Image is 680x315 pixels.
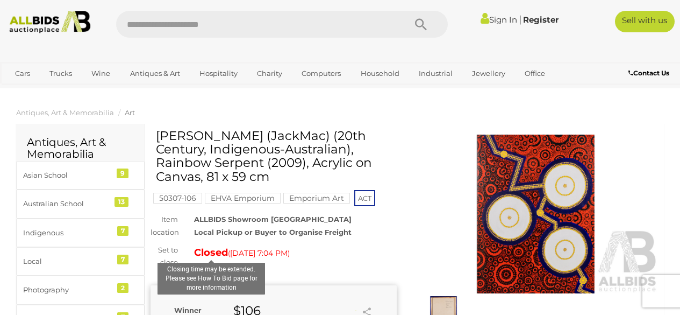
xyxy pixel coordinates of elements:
b: Winner [174,306,202,314]
a: EHVA Emporium [205,194,281,202]
a: Industrial [412,65,460,82]
span: ACT [354,190,375,206]
span: | [519,13,521,25]
button: Search [394,11,448,38]
img: Allbids.com.au [5,11,95,33]
div: 9 [117,169,128,178]
a: Emporium Art [283,194,350,202]
strong: Closed [194,247,228,258]
strong: Local Pickup or Buyer to Organise Freight [194,228,352,236]
mark: Emporium Art [283,193,350,204]
div: Closing time may be extended. Please see How To Bid page for more information [158,263,265,295]
a: Hospitality [192,65,245,82]
a: Photography 2 [16,276,145,304]
a: Office [518,65,552,82]
div: 7 [117,226,128,236]
div: Asian School [23,169,112,181]
mark: 50307-106 [153,193,202,204]
span: ( ) [228,249,290,257]
a: Trucks [42,65,79,82]
a: Register [523,15,559,25]
div: 2 [117,283,128,293]
b: Contact Us [628,69,669,77]
div: Item location [142,213,186,239]
a: Household [354,65,406,82]
a: [GEOGRAPHIC_DATA] [49,82,140,100]
img: John McFadden (JackMac) (20th Century, Indigenous-Australian), Rainbow Serpent (2009), Acrylic on... [413,135,659,293]
div: Photography [23,284,112,296]
a: Sports [8,82,44,100]
a: Indigenous 7 [16,219,145,247]
a: Sell with us [615,11,675,32]
div: 7 [117,255,128,264]
mark: EHVA Emporium [205,193,281,204]
span: [DATE] 7:04 PM [230,248,288,258]
h1: [PERSON_NAME] (JackMac) (20th Century, Indigenous-Australian), Rainbow Serpent (2009), Acrylic on... [156,129,394,184]
div: Australian School [23,198,112,210]
a: Wine [84,65,117,82]
a: Australian School 13 [16,190,145,218]
div: Set to close [142,244,186,269]
a: Sign In [481,15,517,25]
a: 50307-106 [153,194,202,202]
a: Contact Us [628,67,672,79]
a: Jewellery [465,65,512,82]
a: Computers [295,65,348,82]
a: Charity [250,65,289,82]
div: Local [23,255,112,268]
a: Art [125,108,135,117]
div: Indigenous [23,227,112,239]
a: Local 7 [16,247,145,276]
a: Antiques & Art [123,65,187,82]
a: Cars [8,65,37,82]
h2: Antiques, Art & Memorabilia [27,136,134,160]
strong: ALLBIDS Showroom [GEOGRAPHIC_DATA] [194,215,352,223]
div: 13 [114,197,128,207]
a: Antiques, Art & Memorabilia [16,108,114,117]
a: Asian School 9 [16,161,145,190]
